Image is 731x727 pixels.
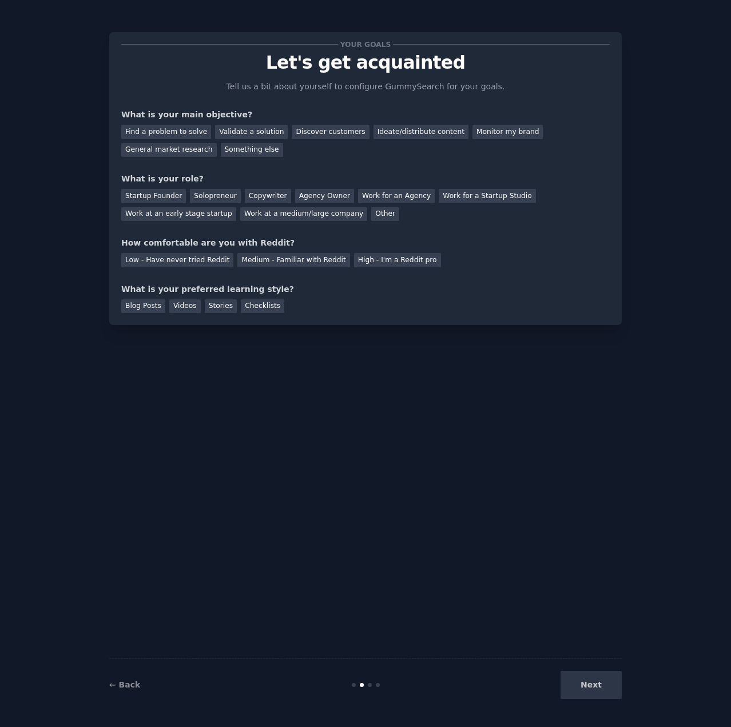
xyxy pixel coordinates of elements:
div: Find a problem to solve [121,125,211,139]
div: Blog Posts [121,299,165,314]
div: How comfortable are you with Reddit? [121,237,610,249]
div: Medium - Familiar with Reddit [237,253,349,267]
p: Let's get acquainted [121,53,610,73]
a: ← Back [109,680,140,689]
div: Validate a solution [215,125,288,139]
div: Stories [205,299,237,314]
div: Something else [221,143,283,157]
div: Work at an early stage startup [121,207,236,222]
div: What is your role? [121,173,610,185]
span: Your goals [338,38,393,50]
div: Work for a Startup Studio [439,189,535,203]
p: Tell us a bit about yourself to configure GummySearch for your goals. [221,81,510,93]
div: Ideate/distribute content [374,125,468,139]
div: Videos [169,299,201,314]
div: Checklists [241,299,284,314]
div: Low - Have never tried Reddit [121,253,233,267]
div: Startup Founder [121,189,186,203]
div: General market research [121,143,217,157]
div: What is your main objective? [121,109,610,121]
div: Other [371,207,399,222]
div: Copywriter [245,189,291,203]
div: What is your preferred learning style? [121,283,610,295]
div: High - I'm a Reddit pro [354,253,441,267]
div: Work for an Agency [358,189,435,203]
div: Agency Owner [295,189,354,203]
div: Solopreneur [190,189,240,203]
div: Work at a medium/large company [240,207,367,222]
div: Discover customers [292,125,369,139]
div: Monitor my brand [472,125,543,139]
